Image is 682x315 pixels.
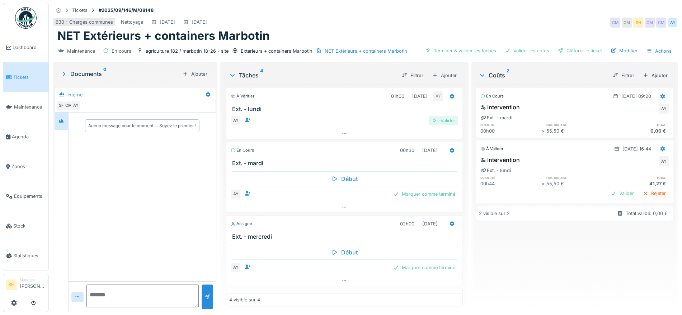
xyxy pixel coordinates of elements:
div: Modifier [608,46,640,56]
div: Valider [429,116,458,125]
div: Documents [60,70,180,78]
div: Ajouter [429,70,460,81]
div: agriculture 182 / marbotin 18-26 - site [146,48,229,54]
div: AY [668,18,678,28]
strong: #2025/09/146/M/08148 [96,7,156,14]
h6: total [607,123,669,127]
h6: quantité [480,175,542,180]
div: À vérifier [231,93,254,99]
div: [DATE] [160,19,175,25]
a: Tickets [3,62,48,92]
sup: 0 [103,70,107,78]
div: Valider les coûts [502,46,552,56]
div: Clôturer le ticket [555,46,605,56]
div: [DATE] [422,147,438,154]
h3: Ext. - mercredi [232,233,460,240]
div: Marquer comme terminé [390,263,458,272]
div: AY [433,91,443,101]
div: Rejeter [640,188,669,198]
div: AY [231,263,241,273]
a: Stock [3,211,48,241]
a: Équipements [3,181,48,211]
div: Actions [643,46,675,56]
div: Ext. - mardi [480,114,512,121]
div: 00h00 [480,128,542,134]
div: Extérieurs + containers Marbotin [241,48,312,54]
span: Statistiques [13,252,46,259]
sup: 2 [507,71,509,80]
h6: total [607,175,669,180]
div: Total validé: 0,00 € [626,210,668,217]
li: SH [6,280,17,290]
sup: 4 [260,71,263,80]
a: SH Manager[PERSON_NAME] [6,277,46,294]
div: Filtrer [610,71,637,80]
div: Terminer & valider les tâches [422,46,499,56]
h3: Ext. - lundi [232,106,460,113]
a: Zones [3,152,48,181]
div: 01h00 [391,93,404,100]
div: 00h30 [400,147,414,154]
span: Stock [13,223,46,229]
div: Nettoyage [121,19,143,25]
span: Équipements [14,193,46,200]
span: Maintenance [14,104,46,110]
div: SH [56,101,66,111]
div: En cours [231,147,254,153]
div: Valider [608,188,637,198]
div: Intervention [480,156,520,164]
h6: quantité [480,123,542,127]
span: Tickets [13,74,46,81]
div: AY [659,156,669,166]
h6: prix unitaire [546,123,608,127]
div: En cours [112,48,131,54]
a: Maintenance [3,92,48,122]
div: Marquer comme terminé [390,189,458,199]
div: Maintenance [67,48,95,54]
a: Agenda [3,122,48,152]
div: 55,50 € [546,180,608,187]
div: AY [71,101,81,111]
div: Ajouter [180,69,210,79]
a: Dashboard [3,33,48,62]
div: Début [231,245,458,260]
div: × [542,128,546,134]
div: À valider [480,146,503,152]
div: SH [633,18,643,28]
div: CM [656,18,666,28]
div: CM [645,18,655,28]
div: 55,50 € [546,128,608,134]
li: [PERSON_NAME] [20,277,46,292]
div: Intervention [480,103,520,111]
span: Zones [11,163,46,170]
div: [DATE] [422,220,438,227]
div: Début [231,171,458,186]
div: 0,00 € [607,128,669,134]
div: Tickets [72,7,88,14]
div: Ext. - lundi [480,167,511,174]
h6: prix unitaire [546,175,608,180]
div: [DATE] [412,93,428,100]
div: Assigné [231,221,252,227]
span: Dashboard [13,44,46,51]
div: Ajouter [640,71,671,80]
div: AY [231,115,241,125]
div: 630 - Charges communes [56,19,113,25]
div: 4 visible sur 4 [229,296,260,303]
div: 2 visible sur 2 [479,210,510,217]
span: Agenda [12,133,46,140]
div: Filtrer [399,71,426,80]
img: Badge_color-CXgf-gQk.svg [15,7,37,29]
div: [DATE] 09:20 [621,93,651,100]
div: Aucun message pour le moment … Soyez le premier ! [88,123,196,129]
div: CM [622,18,632,28]
div: CM [64,101,74,111]
div: [DATE] 16:44 [622,145,651,152]
div: En cours [480,93,504,99]
div: 00h44 [480,180,542,187]
div: 41,27 € [607,180,669,187]
div: Manager [20,277,46,282]
h3: Ext. - mardi [232,160,460,167]
div: NET Extérieurs + containers Marbotin [325,48,407,54]
div: Tâches [229,71,396,80]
